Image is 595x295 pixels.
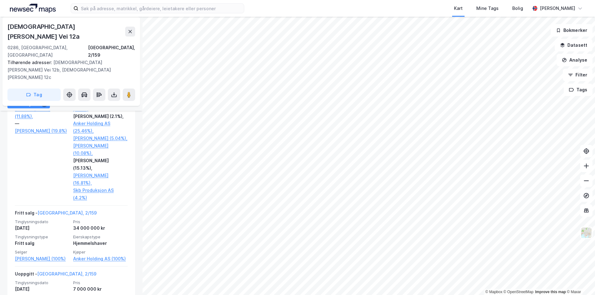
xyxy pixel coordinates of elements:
div: 0286, [GEOGRAPHIC_DATA], [GEOGRAPHIC_DATA] [7,44,88,59]
a: Anker Holding AS (25.46%), [73,120,128,135]
a: [PERSON_NAME] (19.8%) [15,127,69,135]
a: [GEOGRAPHIC_DATA], 2/159 [37,210,97,215]
input: Søk på adresse, matrikkel, gårdeiere, leietakere eller personer [78,4,244,13]
span: Pris [73,280,128,285]
div: Kart [454,5,463,12]
div: Hjemmelshaver [73,240,128,247]
a: Anker Holding AS (100%) [73,255,128,262]
a: Skb Produksjon AS (4.2%) [73,187,128,202]
span: Selger [15,249,69,255]
a: Improve this map [535,290,566,294]
div: Uoppgitt - [15,270,96,280]
button: Bokmerker [551,24,593,37]
div: 7 000 000 kr [73,285,128,293]
div: [DATE] [15,285,69,293]
div: Mine Tags [476,5,499,12]
a: Mapbox [485,290,502,294]
button: Tags [564,84,593,96]
button: Filter [563,69,593,81]
span: Tinglysningsdato [15,280,69,285]
span: Tinglysningstype [15,234,69,240]
a: [GEOGRAPHIC_DATA], 2/159 [37,271,96,276]
div: [PERSON_NAME] [540,5,575,12]
button: Tag [7,89,61,101]
div: Bolig [512,5,523,12]
div: 34 000 000 kr [73,224,128,232]
button: Analyse [557,54,593,66]
span: Kjøper [73,249,128,255]
span: Tilhørende adresser: [7,60,53,65]
a: [PERSON_NAME] (16.81%), [73,172,128,187]
a: OpenStreetMap [504,290,534,294]
div: Fritt salg - [15,209,97,219]
div: [DEMOGRAPHIC_DATA][PERSON_NAME] Vei 12a [7,22,125,41]
img: Z [580,227,592,239]
div: Fritt salg [15,240,69,247]
span: Eierskapstype [73,234,128,240]
a: [PERSON_NAME] (5.04%), [73,135,128,142]
img: logo.a4113a55bc3d86da70a041830d287a7e.svg [10,4,56,13]
div: [PERSON_NAME] (15.13%), [73,157,128,172]
a: [PERSON_NAME] (100%) [15,255,69,262]
div: [DATE] [15,224,69,232]
a: [PERSON_NAME] (11.88%), [15,105,69,120]
span: Tinglysningsdato [15,219,69,224]
a: [PERSON_NAME] (10.08%), [73,142,128,157]
div: [DEMOGRAPHIC_DATA][PERSON_NAME] Vei 12b, [DEMOGRAPHIC_DATA][PERSON_NAME] 12c [7,59,130,81]
iframe: Chat Widget [564,265,595,295]
div: [GEOGRAPHIC_DATA], 2/159 [88,44,135,59]
div: — [15,120,69,127]
div: [PERSON_NAME] (2.1%), [73,113,128,120]
button: Datasett [555,39,593,51]
span: Pris [73,219,128,224]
